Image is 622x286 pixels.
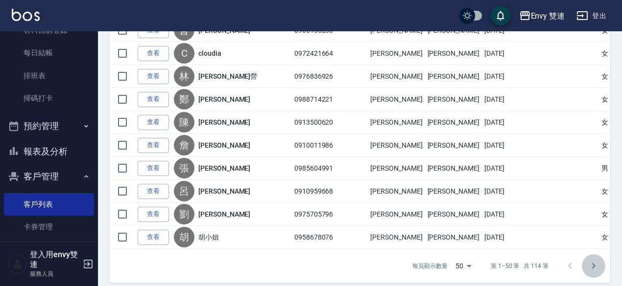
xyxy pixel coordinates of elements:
[599,42,618,65] td: 女
[482,180,528,203] td: [DATE]
[138,184,169,199] a: 查看
[4,193,94,216] a: 客戶列表
[4,113,94,139] button: 預約管理
[292,65,336,88] td: 0976836926
[30,250,80,269] h5: 登入用envy雙連
[292,88,336,111] td: 0988714221
[491,262,549,270] p: 第 1–50 筆 共 114 筆
[368,157,425,180] td: [PERSON_NAME]
[425,203,482,226] td: [PERSON_NAME]
[174,135,194,155] div: 詹
[174,66,194,87] div: 林
[425,180,482,203] td: [PERSON_NAME]
[425,88,482,111] td: [PERSON_NAME]
[198,232,219,242] a: 胡小姐
[174,89,194,110] div: 鄭
[138,161,169,176] a: 查看
[425,157,482,180] td: [PERSON_NAME]
[4,238,94,261] a: 入金管理
[292,111,336,134] td: 0913500620
[4,65,94,87] a: 排班表
[599,88,618,111] td: 女
[515,6,569,26] button: Envy 雙連
[174,112,194,132] div: 陳
[138,207,169,222] a: 查看
[174,181,194,201] div: 呂
[198,94,250,104] a: [PERSON_NAME]
[368,203,425,226] td: [PERSON_NAME]
[138,230,169,245] a: 查看
[599,226,618,249] td: 女
[8,254,27,274] img: Person
[292,226,336,249] td: 0958678076
[138,46,169,61] a: 查看
[599,65,618,88] td: 女
[198,186,250,196] a: [PERSON_NAME]
[425,226,482,249] td: [PERSON_NAME]
[368,226,425,249] td: [PERSON_NAME]
[368,134,425,157] td: [PERSON_NAME]
[198,140,250,150] a: [PERSON_NAME]
[138,92,169,107] a: 查看
[12,9,40,21] img: Logo
[599,157,618,180] td: 男
[4,164,94,189] button: 客戶管理
[292,134,336,157] td: 0910011986
[174,227,194,247] div: 胡
[138,138,169,153] a: 查看
[174,204,194,224] div: 劉
[174,158,194,178] div: 張
[573,7,610,25] button: 登出
[599,180,618,203] td: 女
[292,42,336,65] td: 0972421664
[174,43,194,64] div: C
[30,269,80,278] p: 服務人員
[4,87,94,110] a: 掃碼打卡
[425,134,482,157] td: [PERSON_NAME]
[292,157,336,180] td: 0985604991
[292,180,336,203] td: 0910959668
[482,157,528,180] td: [DATE]
[198,163,250,173] a: [PERSON_NAME]
[198,48,221,58] a: cloudia
[599,134,618,157] td: 女
[482,226,528,249] td: [DATE]
[368,180,425,203] td: [PERSON_NAME]
[452,253,475,279] div: 50
[425,111,482,134] td: [PERSON_NAME]
[531,10,565,22] div: Envy 雙連
[368,42,425,65] td: [PERSON_NAME]
[491,6,510,25] button: save
[425,42,482,65] td: [PERSON_NAME]
[599,111,618,134] td: 女
[4,139,94,164] button: 報表及分析
[198,117,250,127] a: [PERSON_NAME]
[412,262,448,270] p: 每頁顯示數量
[198,71,257,81] a: [PERSON_NAME]營
[138,69,169,84] a: 查看
[4,216,94,238] a: 卡券管理
[4,42,94,64] a: 每日結帳
[292,203,336,226] td: 0975705796
[482,203,528,226] td: [DATE]
[582,254,605,278] button: Go to next page
[368,65,425,88] td: [PERSON_NAME]
[198,209,250,219] a: [PERSON_NAME]
[599,203,618,226] td: 女
[482,88,528,111] td: [DATE]
[482,111,528,134] td: [DATE]
[482,65,528,88] td: [DATE]
[482,134,528,157] td: [DATE]
[368,88,425,111] td: [PERSON_NAME]
[482,42,528,65] td: [DATE]
[368,111,425,134] td: [PERSON_NAME]
[425,65,482,88] td: [PERSON_NAME]
[138,115,169,130] a: 查看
